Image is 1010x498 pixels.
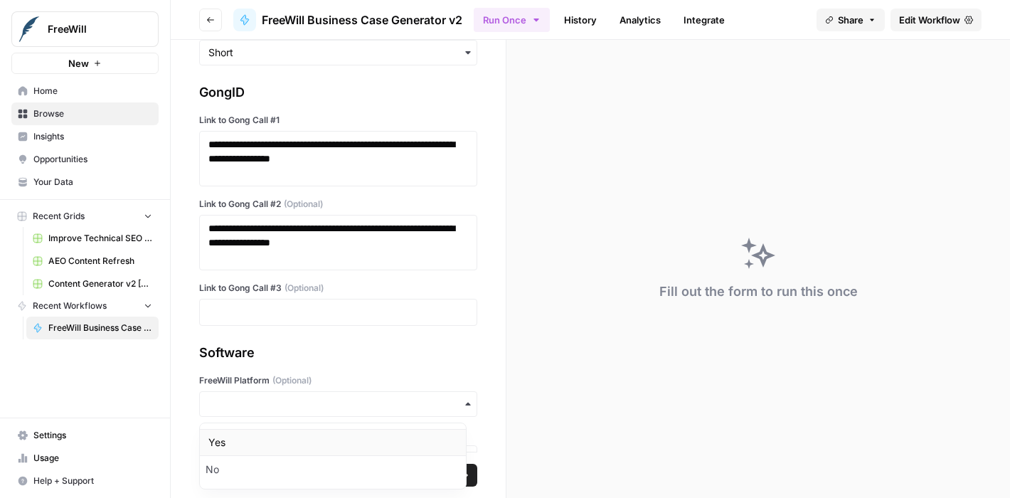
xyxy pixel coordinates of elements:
[26,227,159,250] a: Improve Technical SEO for Page
[199,83,477,102] div: GongID
[11,80,159,102] a: Home
[11,470,159,492] button: Help + Support
[199,114,477,127] label: Link to Gong Call #1
[11,206,159,227] button: Recent Grids
[33,475,152,487] span: Help + Support
[659,282,858,302] div: Fill out the form to run this once
[33,429,152,442] span: Settings
[26,317,159,339] a: FreeWill Business Case Generator v2
[33,176,152,189] span: Your Data
[33,85,152,97] span: Home
[11,447,159,470] a: Usage
[11,102,159,125] a: Browse
[48,22,134,36] span: FreeWill
[891,9,982,31] a: Edit Workflow
[284,198,323,211] span: (Optional)
[48,322,152,334] span: FreeWill Business Case Generator v2
[48,255,152,267] span: AEO Content Refresh
[11,148,159,171] a: Opportunities
[11,11,159,47] button: Workspace: FreeWill
[199,374,477,387] label: FreeWill Platform
[26,250,159,272] a: AEO Content Refresh
[899,13,960,27] span: Edit Workflow
[48,232,152,245] span: Improve Technical SEO for Page
[474,8,550,32] button: Run Once
[199,198,477,211] label: Link to Gong Call #2
[11,295,159,317] button: Recent Workflows
[199,282,477,295] label: Link to Gong Call #3
[68,56,89,70] span: New
[48,277,152,290] span: Content Generator v2 [DRAFT] Test
[675,9,733,31] a: Integrate
[33,300,107,312] span: Recent Workflows
[200,456,466,483] div: No
[33,107,152,120] span: Browse
[817,9,885,31] button: Share
[555,9,605,31] a: History
[200,429,466,456] div: Yes
[33,452,152,465] span: Usage
[11,424,159,447] a: Settings
[272,374,312,387] span: (Optional)
[285,282,324,295] span: (Optional)
[11,125,159,148] a: Insights
[233,9,462,31] a: FreeWill Business Case Generator v2
[611,9,669,31] a: Analytics
[26,272,159,295] a: Content Generator v2 [DRAFT] Test
[199,343,477,363] div: Software
[208,46,468,60] input: Short
[33,153,152,166] span: Opportunities
[16,16,42,42] img: FreeWill Logo
[33,210,85,223] span: Recent Grids
[262,11,462,28] span: FreeWill Business Case Generator v2
[11,53,159,74] button: New
[11,171,159,194] a: Your Data
[838,13,863,27] span: Share
[33,130,152,143] span: Insights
